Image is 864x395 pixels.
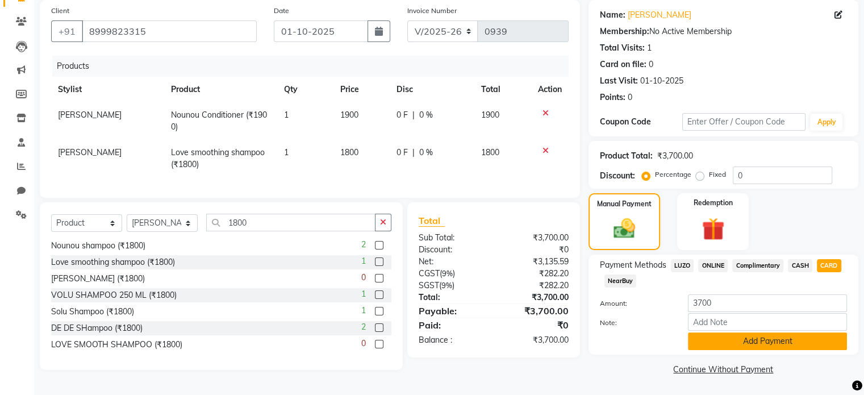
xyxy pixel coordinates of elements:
[481,110,499,120] span: 1900
[604,275,637,288] span: NearBuy
[600,59,646,70] div: Card on file:
[284,147,289,157] span: 1
[412,147,415,159] span: |
[396,109,408,121] span: 0 F
[494,232,577,244] div: ₹3,700.00
[412,109,415,121] span: |
[600,9,625,21] div: Name:
[361,239,366,251] span: 2
[591,318,679,328] label: Note:
[58,147,122,157] span: [PERSON_NAME]
[709,169,726,180] label: Fixed
[51,20,83,42] button: +91
[655,169,691,180] label: Percentage
[810,114,842,131] button: Apply
[695,215,732,243] img: _gift.svg
[494,318,577,332] div: ₹0
[410,256,494,268] div: Net:
[600,26,649,38] div: Membership:
[694,198,733,208] label: Redemption
[410,304,494,318] div: Payable:
[419,147,433,159] span: 0 %
[600,170,635,182] div: Discount:
[481,147,499,157] span: 1800
[58,110,122,120] span: [PERSON_NAME]
[494,280,577,292] div: ₹282.20
[52,56,577,77] div: Products
[494,292,577,303] div: ₹3,700.00
[390,77,474,102] th: Disc
[51,322,143,334] div: DE DE SHampoo (₹1800)
[494,268,577,280] div: ₹282.20
[419,215,445,227] span: Total
[494,244,577,256] div: ₹0
[410,334,494,346] div: Balance :
[419,109,433,121] span: 0 %
[361,321,366,333] span: 2
[410,232,494,244] div: Sub Total:
[82,20,257,42] input: Search by Name/Mobile/Email/Code
[647,42,652,54] div: 1
[600,150,653,162] div: Product Total:
[361,255,366,267] span: 1
[410,268,494,280] div: ( )
[51,240,145,252] div: Nounou shampoo (₹1800)
[600,42,645,54] div: Total Visits:
[410,280,494,292] div: ( )
[410,292,494,303] div: Total:
[396,147,408,159] span: 0 F
[284,110,289,120] span: 1
[361,305,366,317] span: 1
[51,339,182,351] div: LOVE SMOOTH SHAMPOO (₹1800)
[649,59,653,70] div: 0
[277,77,333,102] th: Qty
[441,281,452,290] span: 9%
[600,116,682,128] div: Coupon Code
[688,294,847,312] input: Amount
[419,268,440,278] span: CGST
[51,256,175,268] div: Love smoothing shampoo (₹1800)
[171,147,265,169] span: Love smoothing shampoo (₹1800)
[419,280,439,290] span: SGST
[600,92,625,103] div: Points:
[600,259,666,271] span: Payment Methods
[591,298,679,309] label: Amount:
[494,304,577,318] div: ₹3,700.00
[340,110,358,120] span: 1900
[51,306,134,318] div: Solu Shampoo (₹1800)
[361,338,366,350] span: 0
[531,77,569,102] th: Action
[682,113,806,131] input: Enter Offer / Coupon Code
[474,77,531,102] th: Total
[671,259,694,272] span: LUZO
[788,259,812,272] span: CASH
[361,288,366,300] span: 1
[817,259,841,272] span: CARD
[732,259,783,272] span: Complimentary
[51,77,164,102] th: Stylist
[607,216,642,241] img: _cash.svg
[442,269,453,278] span: 9%
[206,214,375,231] input: Search or Scan
[600,26,847,38] div: No Active Membership
[407,6,457,16] label: Invoice Number
[494,334,577,346] div: ₹3,700.00
[51,6,69,16] label: Client
[171,110,267,132] span: Nounou Conditioner (₹1900)
[597,199,652,209] label: Manual Payment
[657,150,693,162] div: ₹3,700.00
[361,272,366,284] span: 0
[494,256,577,268] div: ₹3,135.59
[688,313,847,331] input: Add Note
[333,77,390,102] th: Price
[274,6,289,16] label: Date
[51,289,177,301] div: VOLU SHAMPOO 250 ML (₹1800)
[698,259,728,272] span: ONLINE
[600,75,638,87] div: Last Visit:
[410,318,494,332] div: Paid:
[640,75,683,87] div: 01-10-2025
[51,273,145,285] div: [PERSON_NAME] (₹1800)
[628,9,691,21] a: [PERSON_NAME]
[340,147,358,157] span: 1800
[410,244,494,256] div: Discount:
